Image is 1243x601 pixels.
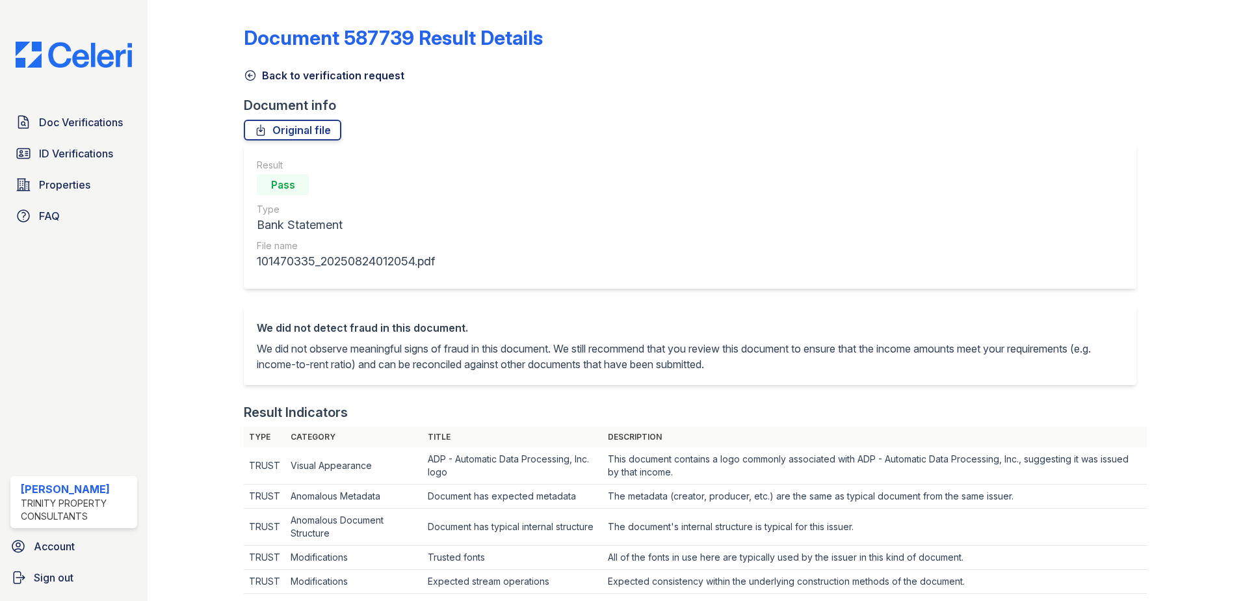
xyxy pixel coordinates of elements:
[423,546,603,570] td: Trusted fonts
[244,485,285,509] td: TRUST
[244,120,341,140] a: Original file
[603,509,1147,546] td: The document's internal structure is typical for this issuer.
[423,447,603,485] td: ADP - Automatic Data Processing, Inc. logo
[244,427,285,447] th: Type
[5,565,142,591] a: Sign out
[34,539,75,554] span: Account
[603,485,1147,509] td: The metadata (creator, producer, etc.) are the same as typical document from the same issuer.
[257,252,435,271] div: 101470335_20250824012054.pdf
[244,96,1147,114] div: Document info
[39,146,113,161] span: ID Verifications
[244,68,404,83] a: Back to verification request
[21,481,132,497] div: [PERSON_NAME]
[423,485,603,509] td: Document has expected metadata
[34,570,73,585] span: Sign out
[10,109,137,135] a: Doc Verifications
[257,216,435,234] div: Bank Statement
[10,140,137,167] a: ID Verifications
[39,177,90,193] span: Properties
[39,114,123,130] span: Doc Verifications
[285,485,423,509] td: Anomalous Metadata
[244,447,285,485] td: TRUST
[244,546,285,570] td: TRUST
[257,320,1123,336] div: We did not detect fraud in this document.
[603,427,1147,447] th: Description
[10,203,137,229] a: FAQ
[10,172,137,198] a: Properties
[257,203,435,216] div: Type
[244,570,285,594] td: TRUST
[257,159,435,172] div: Result
[603,447,1147,485] td: This document contains a logo commonly associated with ADP - Automatic Data Processing, Inc., sug...
[285,546,423,570] td: Modifications
[244,509,285,546] td: TRUST
[257,174,309,195] div: Pass
[603,546,1147,570] td: All of the fonts in use here are typically used by the issuer in this kind of document.
[5,533,142,559] a: Account
[244,403,348,421] div: Result Indicators
[257,239,435,252] div: File name
[285,570,423,594] td: Modifications
[21,497,132,523] div: Trinity Property Consultants
[39,208,60,224] span: FAQ
[285,447,423,485] td: Visual Appearance
[423,570,603,594] td: Expected stream operations
[285,509,423,546] td: Anomalous Document Structure
[5,42,142,68] img: CE_Logo_Blue-a8612792a0a2168367f1c8372b55b34899dd931a85d93a1a3d3e32e68fde9ad4.png
[423,509,603,546] td: Document has typical internal structure
[285,427,423,447] th: Category
[244,26,543,49] a: Document 587739 Result Details
[257,341,1123,372] p: We did not observe meaningful signs of fraud in this document. We still recommend that you review...
[603,570,1147,594] td: Expected consistency within the underlying construction methods of the document.
[423,427,603,447] th: Title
